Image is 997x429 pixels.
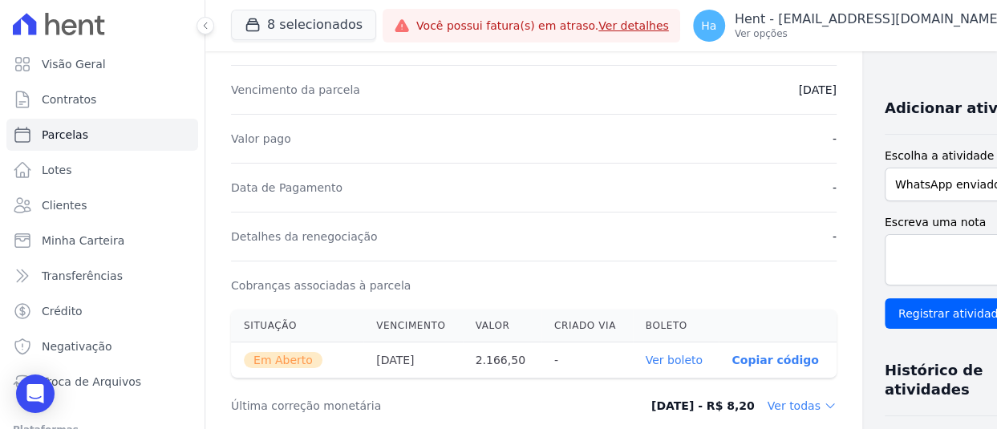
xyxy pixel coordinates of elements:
[363,342,462,378] th: [DATE]
[42,127,88,143] span: Parcelas
[6,366,198,398] a: Troca de Arquivos
[42,233,124,249] span: Minha Carteira
[651,398,755,414] dd: [DATE] - R$ 8,20
[6,83,198,115] a: Contratos
[231,398,589,414] dt: Última correção monetária
[6,225,198,257] a: Minha Carteira
[6,189,198,221] a: Clientes
[42,268,123,284] span: Transferências
[6,330,198,362] a: Negativação
[231,82,360,98] dt: Vencimento da parcela
[833,229,837,245] dd: -
[6,260,198,292] a: Transferências
[42,303,83,319] span: Crédito
[833,131,837,147] dd: -
[463,310,541,342] th: Valor
[363,310,462,342] th: Vencimento
[701,20,716,31] span: Ha
[42,197,87,213] span: Clientes
[6,119,198,151] a: Parcelas
[732,354,818,366] button: Copiar código
[231,310,363,342] th: Situação
[42,374,141,390] span: Troca de Arquivos
[244,352,322,368] span: Em Aberto
[231,229,378,245] dt: Detalhes da renegociação
[541,310,633,342] th: Criado via
[833,180,837,196] dd: -
[16,374,55,413] div: Open Intercom Messenger
[798,82,836,98] dd: [DATE]
[6,48,198,80] a: Visão Geral
[231,131,291,147] dt: Valor pago
[6,295,198,327] a: Crédito
[768,398,837,414] dd: Ver todas
[42,56,106,72] span: Visão Geral
[42,338,112,354] span: Negativação
[463,342,541,378] th: 2.166,50
[598,19,669,32] a: Ver detalhes
[42,91,96,107] span: Contratos
[231,10,376,40] button: 8 selecionados
[541,342,633,378] th: -
[6,154,198,186] a: Lotes
[231,180,342,196] dt: Data de Pagamento
[231,277,411,293] dt: Cobranças associadas à parcela
[416,18,669,34] span: Você possui fatura(s) em atraso.
[646,354,703,366] a: Ver boleto
[633,310,719,342] th: Boleto
[42,162,72,178] span: Lotes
